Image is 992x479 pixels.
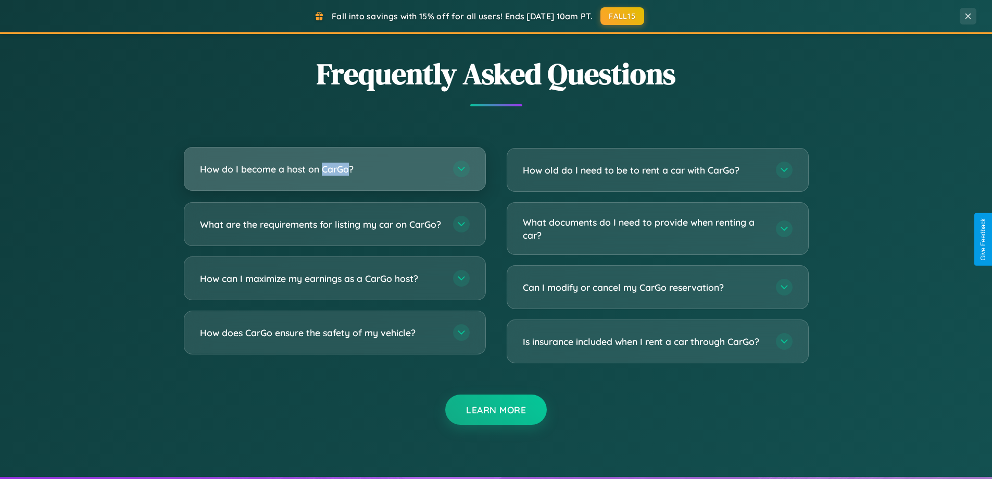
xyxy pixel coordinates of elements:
[523,164,765,177] h3: How old do I need to be to rent a car with CarGo?
[200,326,443,339] h3: How does CarGo ensure the safety of my vehicle?
[523,216,765,241] h3: What documents do I need to provide when renting a car?
[980,218,987,261] div: Give Feedback
[200,218,443,231] h3: What are the requirements for listing my car on CarGo?
[600,7,644,25] button: FALL15
[200,272,443,285] h3: How can I maximize my earnings as a CarGo host?
[445,395,547,425] button: Learn More
[200,163,443,176] h3: How do I become a host on CarGo?
[523,335,765,348] h3: Is insurance included when I rent a car through CarGo?
[184,54,809,94] h2: Frequently Asked Questions
[523,281,765,294] h3: Can I modify or cancel my CarGo reservation?
[332,11,593,21] span: Fall into savings with 15% off for all users! Ends [DATE] 10am PT.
